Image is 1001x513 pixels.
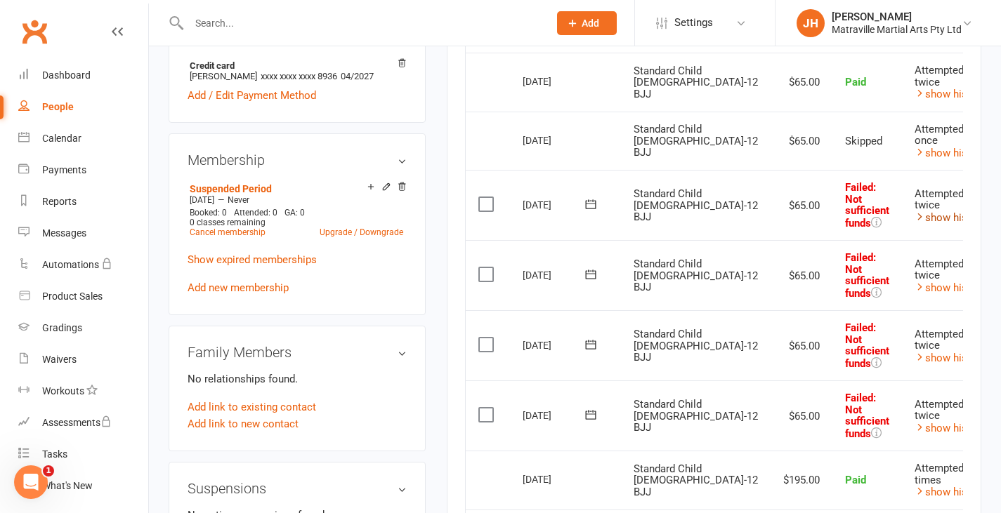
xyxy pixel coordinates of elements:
span: 04/2027 [341,71,374,81]
div: — [186,194,407,206]
div: [DATE] [523,468,587,490]
span: Failed [845,181,889,229]
a: show history [915,147,986,159]
span: Paid [845,76,866,88]
a: Suspended Period [190,183,272,194]
a: show history [915,486,986,498]
a: Cancel membership [190,227,266,237]
a: Upgrade / Downgrade [320,227,403,237]
a: Calendar [18,123,148,154]
span: 0 classes remaining [190,218,266,227]
input: Search... [185,13,539,33]
span: Attempted twice [915,64,964,88]
div: [DATE] [523,334,587,356]
td: $65.00 [771,240,832,310]
div: What's New [42,480,93,491]
span: Standard Child [DEMOGRAPHIC_DATA]-12 BJJ [634,65,758,100]
strong: Credit card [190,60,400,71]
a: show history [915,352,986,364]
div: Automations [42,259,99,270]
a: Messages [18,218,148,249]
span: [DATE] [190,195,214,205]
span: Booked: 0 [190,208,227,218]
span: Attempted twice [915,258,964,282]
div: Product Sales [42,291,103,302]
span: : Not sufficient funds [845,251,889,300]
td: $65.00 [771,112,832,171]
div: Tasks [42,448,67,460]
td: $65.00 [771,170,832,240]
span: Failed [845,251,889,300]
div: Gradings [42,322,82,333]
h3: Family Members [188,345,407,360]
button: Add [557,11,617,35]
div: Workouts [42,385,84,397]
span: Standard Child [DEMOGRAPHIC_DATA]-12 BJJ [634,328,758,364]
div: [DATE] [523,264,587,286]
span: Settings [674,7,713,39]
a: Add new membership [188,281,289,294]
div: Calendar [42,133,81,144]
td: $195.00 [771,451,832,509]
a: Assessments [18,407,148,439]
div: People [42,101,74,112]
div: [PERSON_NAME] [832,11,962,23]
a: show history [915,211,986,224]
span: GA: 0 [284,208,305,218]
a: Clubworx [17,14,52,49]
td: $65.00 [771,380,832,451]
a: Add link to new contact [188,415,299,432]
span: : Not sufficient funds [845,392,889,440]
a: show history [915,422,986,434]
p: No relationships found. [188,371,407,387]
div: Reports [42,196,77,207]
span: Standard Child [DEMOGRAPHIC_DATA]-12 BJJ [634,398,758,434]
span: Standard Child [DEMOGRAPHIC_DATA]-12 BJJ [634,462,758,498]
div: [DATE] [523,129,587,151]
span: Attempted once [915,123,964,147]
div: Matraville Martial Arts Pty Ltd [832,23,962,36]
a: Add / Edit Payment Method [188,87,316,104]
a: show history [915,88,986,100]
div: Waivers [42,354,77,365]
span: Attempted 3 times [915,462,972,486]
a: Reports [18,186,148,218]
span: Standard Child [DEMOGRAPHIC_DATA]-12 BJJ [634,187,758,223]
span: Standard Child [DEMOGRAPHIC_DATA]-12 BJJ [634,123,758,159]
span: Failed [845,321,889,370]
div: [DATE] [523,194,587,215]
div: JH [797,9,825,37]
li: [PERSON_NAME] [188,58,407,84]
span: Add [582,18,599,29]
a: Gradings [18,312,148,344]
div: [DATE] [523,404,587,426]
a: Automations [18,249,148,281]
span: Attempted twice [915,187,964,212]
a: Payments [18,154,148,186]
span: Standard Child [DEMOGRAPHIC_DATA]-12 BJJ [634,258,758,293]
a: show history [915,281,986,294]
a: Show expired memberships [188,253,317,266]
a: Waivers [18,344,148,375]
a: Dashboard [18,60,148,91]
td: $65.00 [771,53,832,112]
span: : Not sufficient funds [845,181,889,229]
span: 1 [43,465,54,477]
td: $65.00 [771,310,832,380]
a: Product Sales [18,281,148,312]
div: Assessments [42,417,112,428]
span: xxxx xxxx xxxx 8936 [261,71,337,81]
a: What's New [18,470,148,502]
div: Dashboard [42,69,91,81]
span: Never [228,195,249,205]
span: Skipped [845,135,882,147]
span: : Not sufficient funds [845,321,889,370]
a: People [18,91,148,123]
span: Attempted twice [915,398,964,422]
iframe: Intercom live chat [14,465,48,499]
div: [DATE] [523,70,587,92]
span: Failed [845,392,889,440]
a: Tasks [18,439,148,470]
h3: Suspensions [188,481,407,496]
div: Messages [42,227,86,239]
